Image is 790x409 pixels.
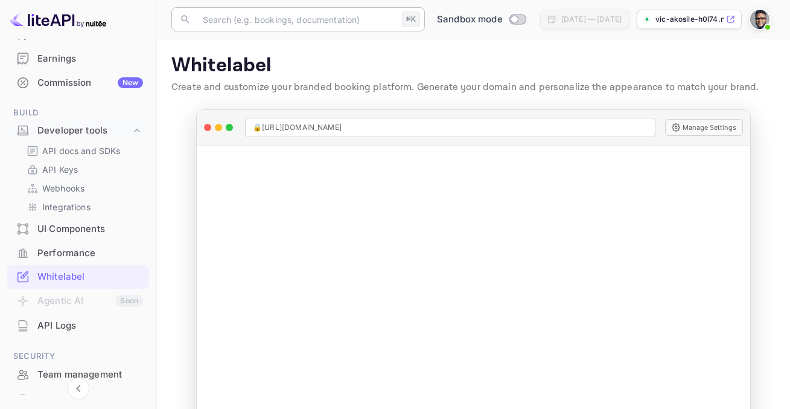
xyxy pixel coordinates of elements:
div: CommissionNew [7,71,149,95]
a: Webhooks [27,182,139,195]
p: Whitelabel [171,54,776,78]
p: vic-akosile-h0l74.nuit... [655,14,724,25]
p: API docs and SDKs [42,144,121,157]
span: Sandbox mode [437,13,503,27]
a: Team management [7,363,149,385]
a: CommissionNew [7,71,149,94]
div: API Logs [7,314,149,338]
div: API Keys [22,161,144,178]
div: API Logs [37,319,143,333]
div: ⌘K [402,11,420,27]
div: Team management [37,368,143,382]
div: Developer tools [7,120,149,141]
img: LiteAPI logo [10,10,106,29]
a: Earnings [7,47,149,69]
button: Manage Settings [665,119,743,136]
div: UI Components [7,217,149,241]
div: Earnings [7,47,149,71]
div: API docs and SDKs [22,142,144,159]
div: [DATE] — [DATE] [561,14,622,25]
a: Customers [7,24,149,46]
a: API docs and SDKs [27,144,139,157]
div: Team management [7,363,149,387]
div: Fraud management [37,392,143,406]
span: Build [7,106,149,120]
button: Collapse navigation [68,378,89,399]
a: UI Components [7,217,149,240]
p: API Keys [42,163,78,176]
div: Whitelabel [37,270,143,284]
a: API Logs [7,314,149,337]
div: Webhooks [22,179,144,197]
div: New [118,77,143,88]
div: Performance [7,242,149,265]
a: Whitelabel [7,265,149,288]
div: Integrations [22,198,144,216]
p: Create and customize your branded booking platform. Generate your domain and personalize the appe... [171,80,776,95]
div: Switch to Production mode [432,13,530,27]
div: Whitelabel [7,265,149,289]
p: Integrations [42,201,91,213]
img: Vic Akosile [750,10,769,29]
a: API Keys [27,163,139,176]
div: Commission [37,76,143,90]
p: Webhooks [42,182,84,195]
a: Performance [7,242,149,264]
span: Security [7,350,149,363]
span: 🔒 [URL][DOMAIN_NAME] [253,122,342,133]
a: Integrations [27,201,139,213]
input: Search (e.g. bookings, documentation) [196,7,397,31]
div: Performance [37,246,143,260]
div: Earnings [37,52,143,66]
div: Developer tools [37,124,131,138]
div: UI Components [37,222,143,236]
